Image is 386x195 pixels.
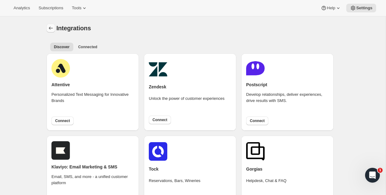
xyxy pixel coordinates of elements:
div: Unlock the power of customer experiences [149,95,225,110]
span: Connected [78,45,97,49]
span: Connect [152,117,167,122]
button: Help [317,4,345,12]
div: Personalized Text Messaging for Innovative Brands [51,91,134,112]
span: Help [327,6,335,11]
button: Settings [346,4,376,12]
div: Develop relationships, deliver experiences, drive results with SMS. [246,91,329,112]
button: Connect [149,116,171,124]
h2: Tock [149,166,159,172]
h2: Klaviyo: Email Marketing & SMS [51,164,117,170]
img: postscript.png [246,59,265,78]
button: Connect [246,117,268,125]
button: Tools [68,4,91,12]
h2: Postscript [246,82,267,88]
iframe: Intercom live chat [365,168,380,183]
span: Analytics [14,6,30,11]
div: Reservations, Bars, Wineries [149,178,201,193]
span: Connect [250,118,265,123]
div: Helpdesk, Chat & FAQ [246,178,286,193]
span: Discover [54,45,70,49]
button: Analytics [10,4,34,12]
button: Settings [47,24,55,32]
h2: Gorgias [246,166,262,172]
span: Tools [72,6,81,11]
button: Subscriptions [35,4,67,12]
button: Connect [51,117,74,125]
div: Email, SMS, and more - a unified customer platform [51,174,134,195]
span: 1 [378,168,383,173]
h2: Attentive [51,82,70,88]
span: Integrations [56,25,91,32]
img: attentive.png [51,59,70,78]
img: gorgias.png [246,142,265,161]
button: All customers [50,43,73,51]
span: Settings [356,6,372,11]
img: zendesk.png [149,60,167,78]
span: Subscriptions [39,6,63,11]
img: tockicon.png [149,142,167,161]
span: Connect [55,118,70,123]
h2: Zendesk [149,84,166,90]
